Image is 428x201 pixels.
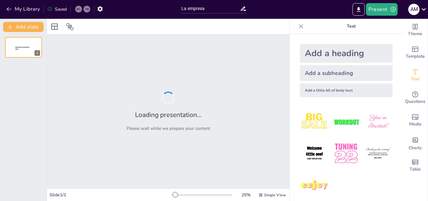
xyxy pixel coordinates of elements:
span: Charts [409,145,422,151]
h2: Loading presentation... [135,110,202,119]
img: 6.jpeg [363,139,393,168]
div: 1 [34,50,40,56]
span: Media [409,121,421,128]
p: Please wait while we prepare your content [127,125,210,131]
button: My Library [5,4,43,14]
button: Present [366,3,397,16]
div: Slide 1 / 1 [50,192,172,198]
div: Layout [50,22,60,32]
div: 25 % [238,192,253,198]
div: 1 [5,37,42,58]
span: Table [410,166,421,173]
img: 2.jpeg [331,107,361,136]
div: Add images, graphics, shapes or video [403,109,428,132]
img: 7.jpeg [300,171,329,200]
div: Add text boxes [403,64,428,87]
div: Add a heading [300,44,393,63]
div: Add ready made slides [403,41,428,64]
div: Get real-time input from your audience [403,87,428,109]
button: Add slide [3,22,44,32]
span: Questions [405,98,425,105]
input: Insert title [181,4,240,13]
span: Theme [408,30,422,37]
div: Add charts and graphs [403,132,428,154]
img: 5.jpeg [331,139,361,168]
div: Add a little bit of body text [300,83,393,97]
div: Add a table [403,154,428,177]
span: Text [411,76,420,82]
span: Sendsteps presentation editor [15,46,29,50]
img: 1.jpeg [300,107,329,136]
span: Position [66,23,74,30]
span: Single View [264,193,286,198]
img: 4.jpeg [300,139,329,168]
button: Export to PowerPoint [352,3,365,16]
div: Change the overall theme [403,19,428,41]
div: Add a subheading [300,65,393,81]
div: a m [408,4,420,15]
button: a m [408,3,420,16]
p: Text [306,19,396,34]
span: Template [406,53,425,60]
div: Saved [47,6,67,12]
img: 3.jpeg [363,107,393,136]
